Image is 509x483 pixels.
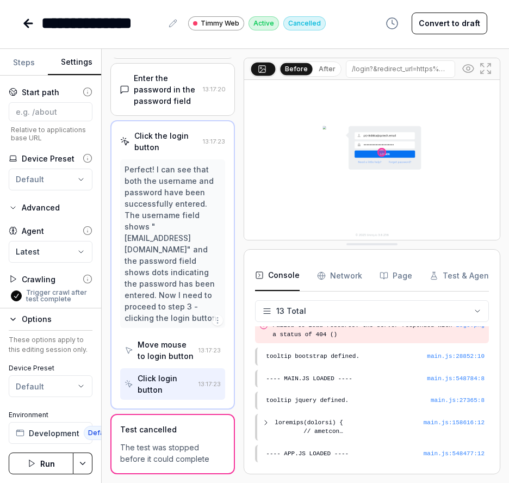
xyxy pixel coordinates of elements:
[317,261,362,291] button: Network
[22,225,44,237] div: Agent
[460,60,477,77] button: Show all interative elements
[198,380,221,388] time: 13:17:23
[29,428,79,439] span: Development
[275,418,423,436] pre: loremips(dolorsi) { // ametcon adipisc = elitsed || {}; doei.tempori = $.utlabo({}, etdo.magnaalI...
[9,422,92,444] button: DevelopmentDefault
[120,424,177,435] div: Test cancelled
[22,274,55,285] div: Crawling
[120,442,225,465] div: The test was stopped before it could complete
[22,313,92,326] div: Options
[198,346,221,354] time: 13:17:23
[188,16,244,30] a: Timmy Web
[255,261,300,291] button: Console
[249,16,279,30] div: Active
[9,453,73,474] button: Run
[9,169,92,190] button: Default
[427,352,485,361] div: main.js : 28852 : 10
[430,261,492,291] button: Test & Agent
[201,18,239,28] span: Timmy Web
[314,63,340,75] button: After
[16,174,44,185] div: Default
[84,426,116,440] span: Default
[22,153,75,164] div: Device Preset
[283,16,326,30] div: Cancelled
[427,352,485,361] button: main.js:28852:10
[427,374,485,383] button: main.js:548784:8
[9,335,92,355] div: These options apply to this editing session only.
[9,410,92,420] label: Environment
[203,138,225,145] time: 13:17:23
[380,261,412,291] button: Page
[266,374,485,383] pre: ---- MAIN.JS LOADED ----
[26,289,92,302] label: Trigger crawl after test complete
[9,363,92,373] label: Device Preset
[48,49,105,76] button: Settings
[244,80,500,240] img: Screenshot
[125,164,221,324] div: Perfect! I can see that both the username and password have been successfully entered. The userna...
[16,381,44,392] div: Default
[477,60,494,77] button: Open in full screen
[9,375,92,397] button: Default
[266,396,485,405] pre: tooltip jquery defined.
[9,102,92,121] input: e.g. /about
[9,313,92,326] button: Options
[203,85,226,93] time: 13:17:20
[22,86,59,98] div: Start path
[22,201,60,214] div: Advanced
[431,396,485,405] button: main.js:27365:8
[431,396,485,405] div: main.js : 27365 : 8
[9,126,92,142] span: Relative to applications base URL
[412,13,487,34] button: Convert to draft
[424,449,485,459] div: main.js : 548477 : 12
[138,373,194,395] div: Click login button
[266,449,485,459] pre: ---- APP.JS LOADED ----
[424,418,485,428] button: main.js:158616:12
[266,352,485,361] pre: tooltip bootstrap defined.
[424,449,485,459] button: main.js:548477:12
[281,63,313,75] button: Before
[120,335,225,366] button: Move mouse to login button13:17:23
[138,339,194,362] div: Move mouse to login button
[272,321,485,339] pre: Failed to load resource: the server responded with a status of 404 ()
[379,13,405,34] button: View version history
[427,374,485,383] div: main.js : 548784 : 8
[120,368,225,400] button: Click login button13:17:23
[424,418,485,428] div: main.js : 158616 : 12
[9,201,60,214] button: Advanced
[134,72,198,107] div: Enter the password in the password field
[134,130,198,153] div: Click the login button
